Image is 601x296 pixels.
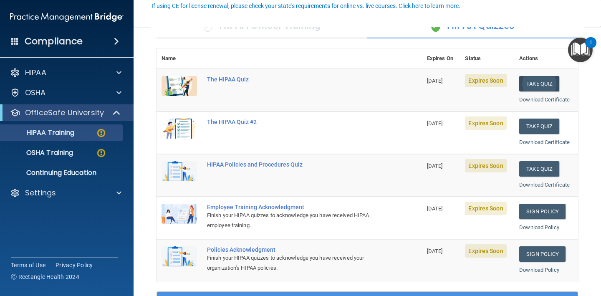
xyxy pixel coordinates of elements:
span: ✓ [431,19,440,32]
span: ✓ [203,19,212,32]
span: [DATE] [427,205,443,212]
a: Settings [10,188,121,198]
div: 1 [589,43,592,53]
a: OfficeSafe University [10,108,121,118]
a: Download Policy [519,224,559,230]
a: Privacy Policy [56,261,93,269]
span: Expires Soon [465,74,506,87]
div: The HIPAA Quiz #2 [207,119,380,125]
th: Name [157,48,202,69]
div: Employee Training Acknowledgment [207,204,380,210]
iframe: Drift Widget Chat Controller [457,250,591,283]
img: PMB logo [10,9,124,25]
a: Sign Policy [519,246,566,262]
p: OfficeSafe University [25,108,104,118]
a: OSHA [10,88,121,98]
div: Finish your HIPAA quizzes to acknowledge you have received your organization’s HIPAA policies. [207,253,380,273]
span: [DATE] [427,248,443,254]
span: [DATE] [427,120,443,126]
p: OSHA [25,88,46,98]
img: warning-circle.0cc9ac19.png [96,128,106,138]
div: The HIPAA Quiz [207,76,380,83]
h4: Compliance [25,35,83,47]
span: Expires Soon [465,116,506,130]
span: Expires Soon [465,202,506,215]
p: Continuing Education [5,169,119,177]
div: Finish your HIPAA quizzes to acknowledge you have received HIPAA employee training. [207,210,380,230]
img: warning-circle.0cc9ac19.png [96,148,106,158]
a: Download Certificate [519,96,570,103]
p: HIPAA [25,68,46,78]
button: Take Quiz [519,161,559,177]
span: Expires Soon [465,244,506,258]
div: HIPAA Policies and Procedures Quiz [207,161,380,168]
div: Policies Acknowledgment [207,246,380,253]
a: Download Certificate [519,139,570,145]
span: [DATE] [427,78,443,84]
a: Terms of Use [11,261,45,269]
th: Actions [514,48,578,69]
p: HIPAA Training [5,129,74,137]
th: Status [460,48,514,69]
th: Expires On [422,48,460,69]
button: Take Quiz [519,119,559,134]
button: Take Quiz [519,76,559,91]
span: Ⓒ Rectangle Health 2024 [11,273,79,281]
span: [DATE] [427,163,443,169]
button: Open Resource Center, 1 new notification [568,38,593,62]
a: Sign Policy [519,204,566,219]
div: If using CE for license renewal, please check your state's requirements for online vs. live cours... [152,3,460,9]
a: HIPAA [10,68,121,78]
button: If using CE for license renewal, please check your state's requirements for online vs. live cours... [150,2,462,10]
p: OSHA Training [5,149,73,157]
p: Settings [25,188,56,198]
a: Download Certificate [519,182,570,188]
span: Expires Soon [465,159,506,172]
